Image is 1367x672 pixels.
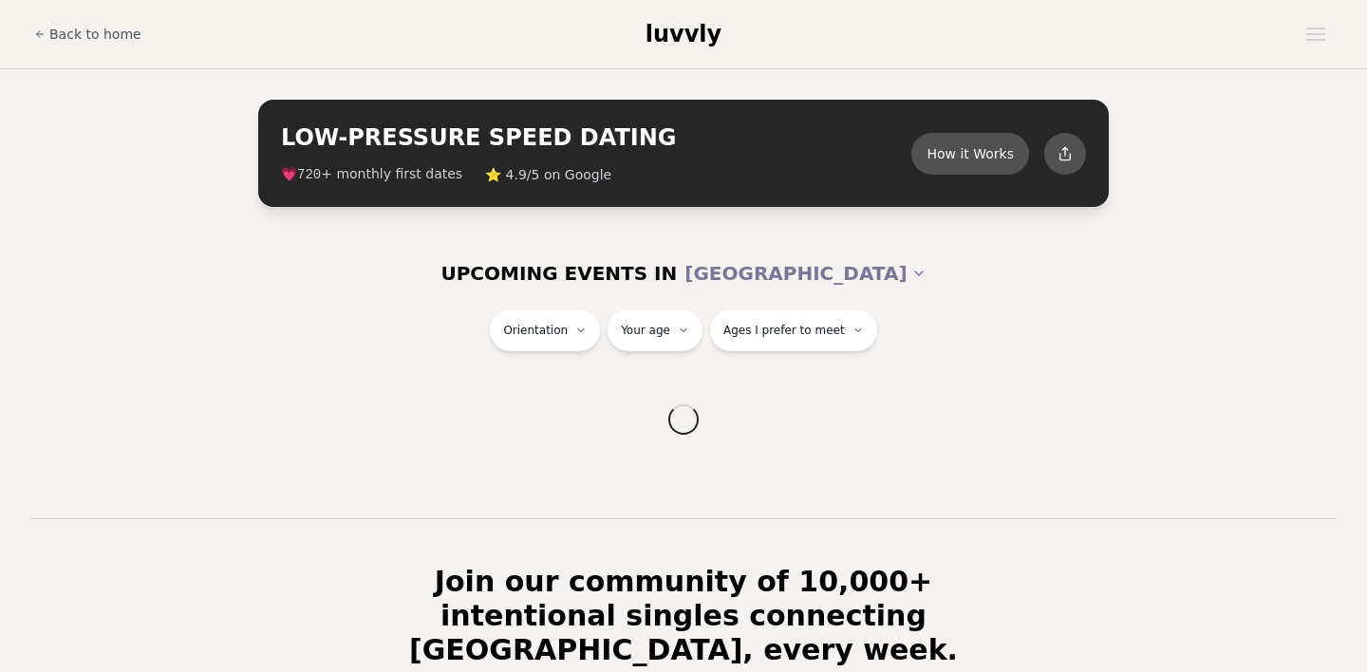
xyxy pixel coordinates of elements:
[490,309,600,351] button: Orientation
[723,323,845,338] span: Ages I prefer to meet
[684,252,926,294] button: [GEOGRAPHIC_DATA]
[646,21,721,47] span: luvvly
[503,323,568,338] span: Orientation
[621,323,670,338] span: Your age
[440,260,677,287] span: UPCOMING EVENTS IN
[485,165,611,184] span: ⭐ 4.9/5 on Google
[281,122,911,153] h2: LOW-PRESSURE SPEED DATING
[608,309,702,351] button: Your age
[49,25,141,44] span: Back to home
[710,309,877,351] button: Ages I prefer to meet
[349,565,1018,667] h2: Join our community of 10,000+ intentional singles connecting [GEOGRAPHIC_DATA], every week.
[911,133,1029,175] button: How it Works
[1299,20,1333,48] button: Open menu
[646,19,721,49] a: luvvly
[281,164,462,184] span: 💗 + monthly first dates
[34,15,141,53] a: Back to home
[297,167,321,182] span: 720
